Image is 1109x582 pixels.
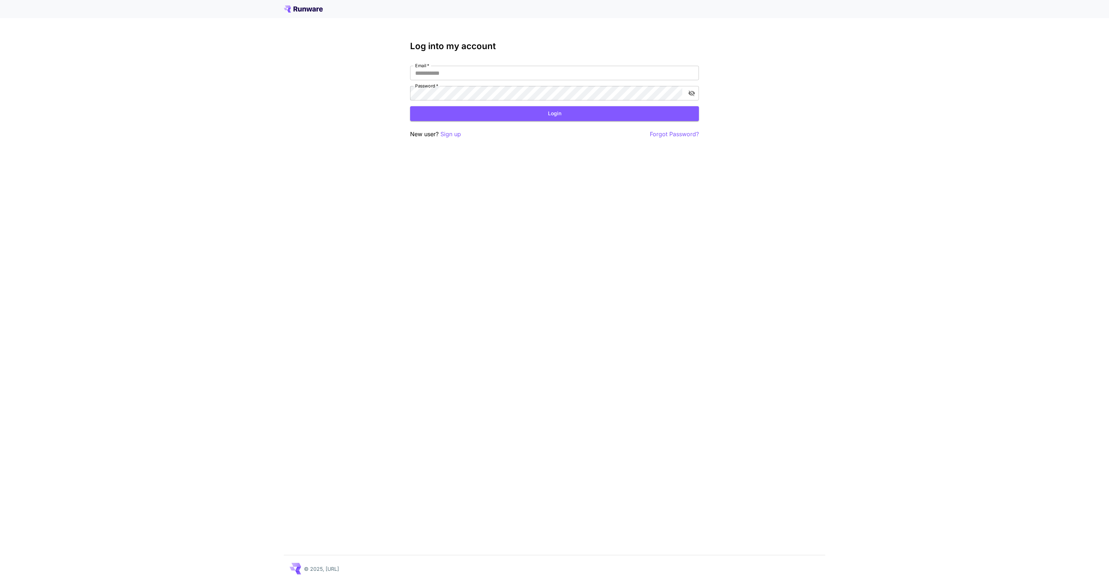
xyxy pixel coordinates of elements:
label: Password [415,83,438,89]
label: Email [415,62,429,69]
button: Forgot Password? [650,130,699,139]
p: New user? [410,130,461,139]
button: toggle password visibility [685,87,698,100]
button: Login [410,106,699,121]
button: Sign up [440,130,461,139]
h3: Log into my account [410,41,699,51]
p: © 2025, [URL] [304,565,339,573]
